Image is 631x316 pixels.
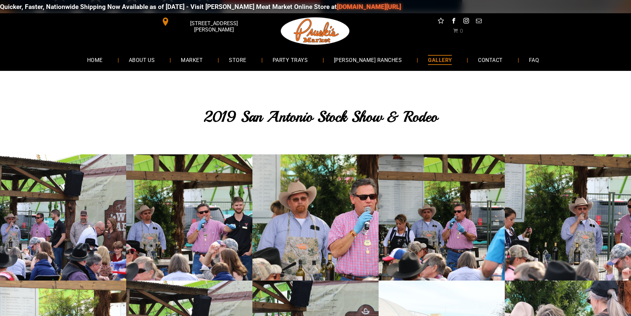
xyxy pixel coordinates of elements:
a: ABOUT US [119,51,165,69]
span: GALLERY [428,55,452,65]
a: instagram [462,17,470,27]
a: FAQ [519,51,549,69]
a: [STREET_ADDRESS][PERSON_NAME] [157,17,258,27]
a: GALLERY [418,51,462,69]
a: [PERSON_NAME] RANCHES [324,51,412,69]
a: PARTY TRAYS [263,51,318,69]
span: [STREET_ADDRESS][PERSON_NAME] [171,17,256,36]
span: 2019 San Antonio Stock Show & Rodeo [204,107,438,126]
a: facebook [449,17,458,27]
a: STORE [219,51,256,69]
a: CONTACT [468,51,512,69]
a: HOME [77,51,113,69]
a: MARKET [171,51,213,69]
a: email [474,17,483,27]
a: Social network [437,17,445,27]
img: Pruski-s+Market+HQ+Logo2-1920w.png [280,13,351,49]
span: 0 [460,28,463,34]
